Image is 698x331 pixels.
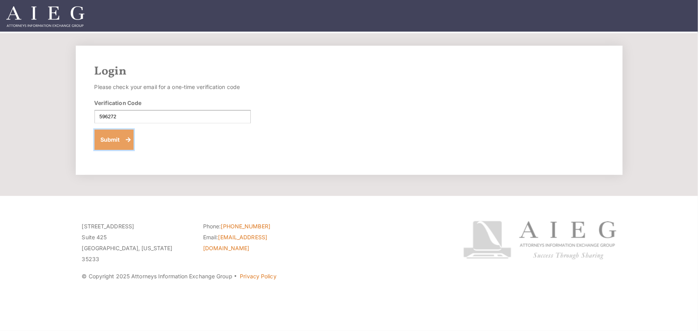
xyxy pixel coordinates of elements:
[221,223,270,230] a: [PHONE_NUMBER]
[240,273,276,279] a: Privacy Policy
[82,221,191,265] p: [STREET_ADDRESS] Suite 425 [GEOGRAPHIC_DATA], [US_STATE] 35233
[95,82,251,93] p: Please check your email for a one-time verification code
[234,276,237,280] span: ·
[203,234,267,251] a: [EMAIL_ADDRESS][DOMAIN_NAME]
[82,271,434,282] p: © Copyright 2025 Attorneys Information Exchange Group
[463,221,616,260] img: Attorneys Information Exchange Group logo
[203,232,312,254] li: Email:
[203,221,312,232] li: Phone:
[6,6,84,27] img: Attorneys Information Exchange Group
[95,99,142,107] label: Verification Code
[95,64,604,78] h2: Login
[95,130,134,150] button: Submit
